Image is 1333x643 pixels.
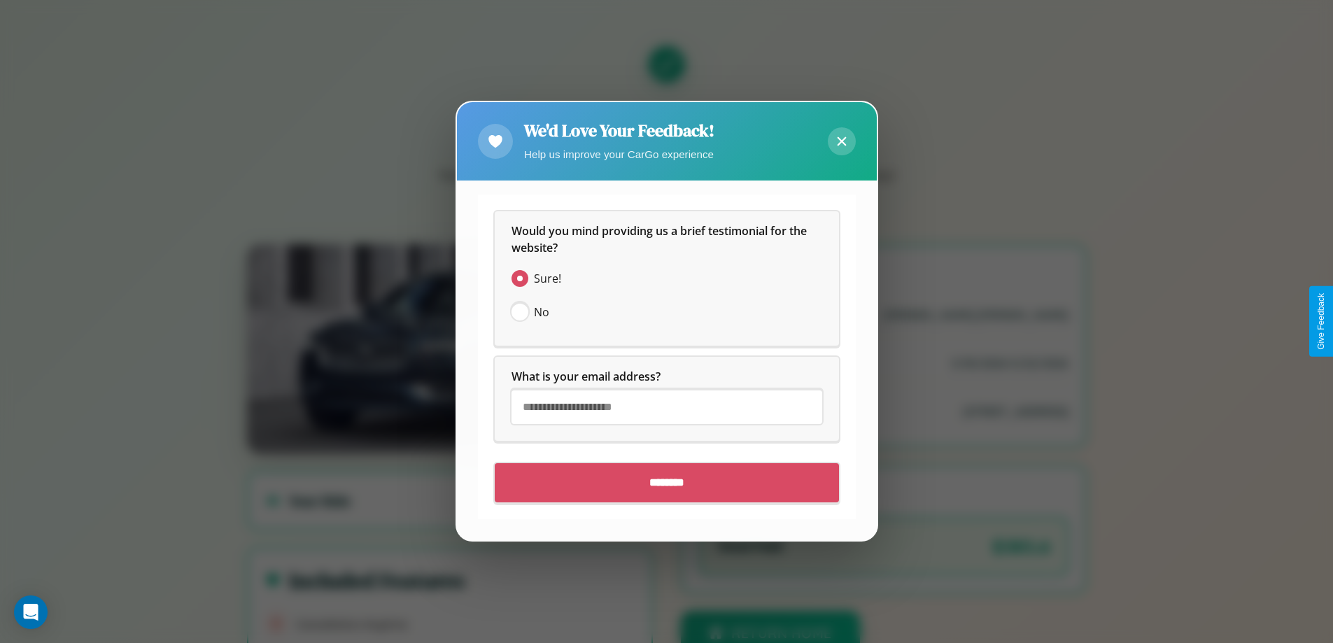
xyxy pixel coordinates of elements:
span: Sure! [534,271,561,288]
span: What is your email address? [512,369,661,385]
div: Open Intercom Messenger [14,595,48,629]
span: Would you mind providing us a brief testimonial for the website? [512,224,810,256]
p: Help us improve your CarGo experience [524,145,714,164]
div: Give Feedback [1316,293,1326,350]
span: No [534,304,549,321]
h2: We'd Love Your Feedback! [524,119,714,142]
